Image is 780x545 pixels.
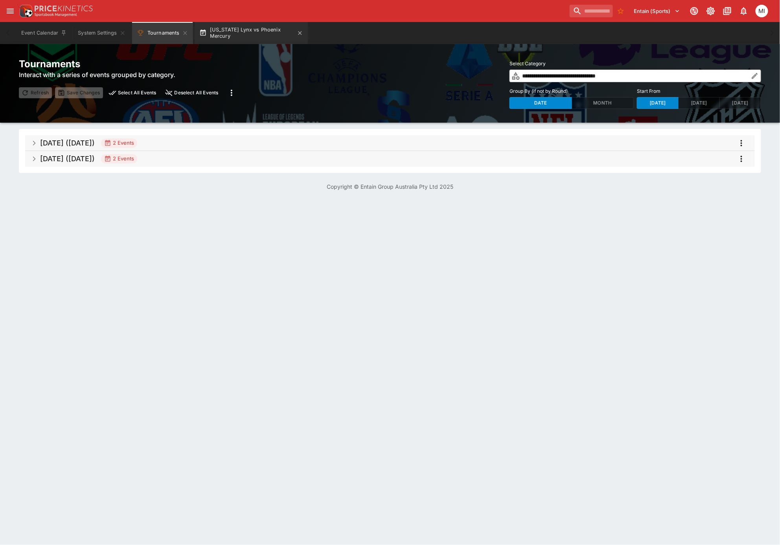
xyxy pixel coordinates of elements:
div: Group By (if not by Round) [510,97,634,109]
div: michael.wilczynski [756,5,768,17]
button: Select Tenant [629,5,685,17]
button: [DATE] [678,97,720,109]
input: search [570,5,613,17]
label: Group By (if not by Round) [510,85,634,97]
button: [DATE] [637,97,679,109]
div: 2 Events [104,139,134,147]
button: open drawer [3,4,17,18]
button: Toggle light/dark mode [704,4,718,18]
div: Start From [637,97,761,109]
button: preview [106,87,160,98]
img: PriceKinetics [35,6,93,11]
img: Sportsbook Management [35,13,77,17]
button: more [734,136,749,150]
button: Month [572,97,634,109]
button: Event Calendar [17,22,72,44]
button: more [224,86,239,100]
button: Notifications [737,4,751,18]
div: 2 Events [104,155,134,163]
button: Documentation [720,4,734,18]
button: No Bookmarks [614,5,627,17]
h2: Tournaments [19,58,239,70]
h5: [DATE] ([DATE]) [40,138,95,147]
button: [DATE] ([DATE])2 Eventsmore [25,135,755,151]
button: michael.wilczynski [753,2,771,20]
img: PriceKinetics Logo [17,3,33,19]
button: more [734,152,749,166]
button: [DATE] [719,97,761,109]
button: Connected to PK [687,4,701,18]
label: Select Category [510,58,761,70]
button: close [162,87,221,98]
button: [DATE] ([DATE])2 Eventsmore [25,151,755,167]
h5: [DATE] ([DATE]) [40,154,95,163]
label: Start From [637,85,761,97]
button: [US_STATE] Lynx vs Phoenix Mercury [195,22,308,44]
button: Date [510,97,572,109]
h6: Interact with a series of events grouped by category. [19,70,239,79]
button: Tournaments [132,22,193,44]
button: System Settings [73,22,130,44]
